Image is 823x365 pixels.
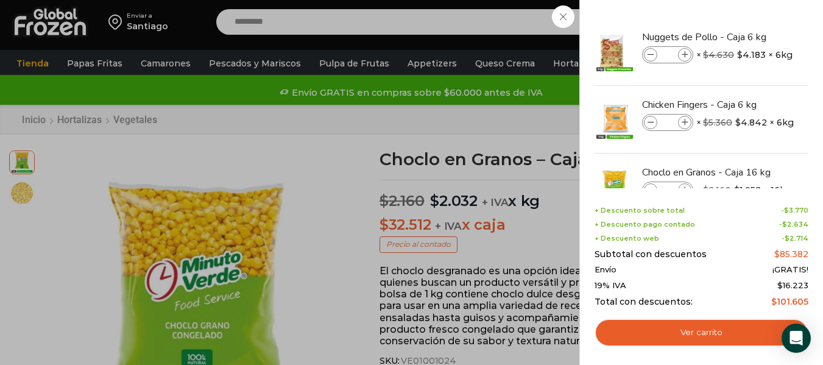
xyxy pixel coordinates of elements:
[777,280,783,290] span: $
[784,206,789,214] span: $
[642,30,787,44] a: Nuggets de Pollo - Caja 6 kg
[703,49,708,60] span: $
[595,297,693,307] span: Total con descuentos:
[779,221,808,229] span: -
[642,166,787,179] a: Choclo en Granos - Caja 16 kg
[696,114,794,131] span: × × 6kg
[595,207,685,214] span: + Descuento sobre total
[696,46,793,63] span: × × 6kg
[737,49,766,61] bdi: 4.183
[595,235,659,243] span: + Descuento web
[782,235,808,243] span: -
[703,117,708,128] span: $
[642,98,787,112] a: Chicken Fingers - Caja 6 kg
[782,220,787,229] span: $
[703,49,734,60] bdi: 4.630
[734,184,761,196] bdi: 1.952
[595,265,616,275] span: Envío
[595,319,808,347] a: Ver carrito
[595,249,707,260] span: Subtotal con descuentos
[784,206,808,214] bdi: 3.770
[659,183,677,197] input: Product quantity
[659,48,677,62] input: Product quantity
[771,296,777,307] span: $
[782,324,811,353] div: Open Intercom Messenger
[595,281,626,291] span: 19% IVA
[785,234,808,243] bdi: 2.714
[735,116,767,129] bdi: 4.842
[771,296,808,307] bdi: 101.605
[737,49,743,61] span: $
[735,116,741,129] span: $
[777,280,808,290] span: 16.223
[659,116,677,129] input: Product quantity
[782,220,808,229] bdi: 2.634
[781,207,808,214] span: -
[772,265,808,275] span: ¡GRATIS!
[703,185,731,196] bdi: 2.160
[734,184,740,196] span: $
[595,221,695,229] span: + Descuento pago contado
[785,234,789,243] span: $
[774,249,780,260] span: $
[696,182,791,199] span: × × 16kg
[774,249,808,260] bdi: 85.382
[703,117,732,128] bdi: 5.360
[703,185,708,196] span: $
